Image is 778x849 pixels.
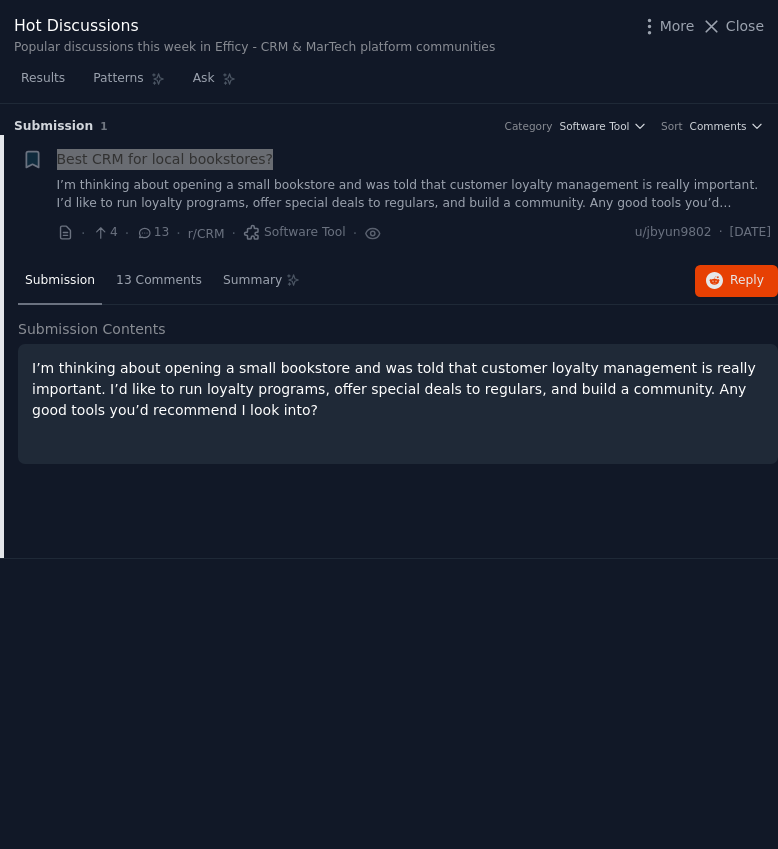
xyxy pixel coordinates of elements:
span: Software Tool [560,119,630,133]
a: I’m thinking about opening a small bookstore and was told that customer loyalty management is rea... [57,177,772,212]
span: Software Tool [243,224,346,242]
span: · [176,223,180,244]
span: 4 [92,224,117,242]
span: Reply [730,272,764,290]
span: Submission [14,118,93,136]
span: · [353,223,357,244]
button: Close [701,16,764,37]
span: Close [726,16,764,37]
p: I’m thinking about opening a small bookstore and was told that customer loyalty management is rea... [32,358,764,421]
button: Reply [695,265,778,297]
div: Hot Discussions [14,14,495,39]
span: u/jbyun9802 [635,224,712,242]
button: Comments [690,119,764,133]
span: · [232,223,236,244]
div: Category [505,119,553,133]
span: Submission Contents [18,319,166,340]
a: Results [14,63,72,104]
div: Popular discussions this week in Efficy - CRM & MarTech platform communities [14,39,495,57]
span: · [81,223,85,244]
span: Summary [223,272,282,290]
span: 13 Comments [116,272,202,290]
span: 13 [136,224,169,242]
span: r/CRM [188,227,225,241]
span: · [719,224,723,242]
a: Ask [186,63,243,104]
span: · [125,223,129,244]
span: Submission [25,272,95,290]
div: Sort [661,119,683,133]
span: 1 [100,120,107,132]
button: Software Tool [560,119,648,133]
span: Results [21,70,65,88]
span: Ask [193,70,215,88]
a: Patterns [86,63,171,104]
span: [DATE] [730,224,771,242]
span: Comments [690,119,747,133]
span: More [660,16,695,37]
span: Patterns [93,70,143,88]
a: Best CRM for local bookstores? [57,149,274,170]
button: More [639,16,695,37]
